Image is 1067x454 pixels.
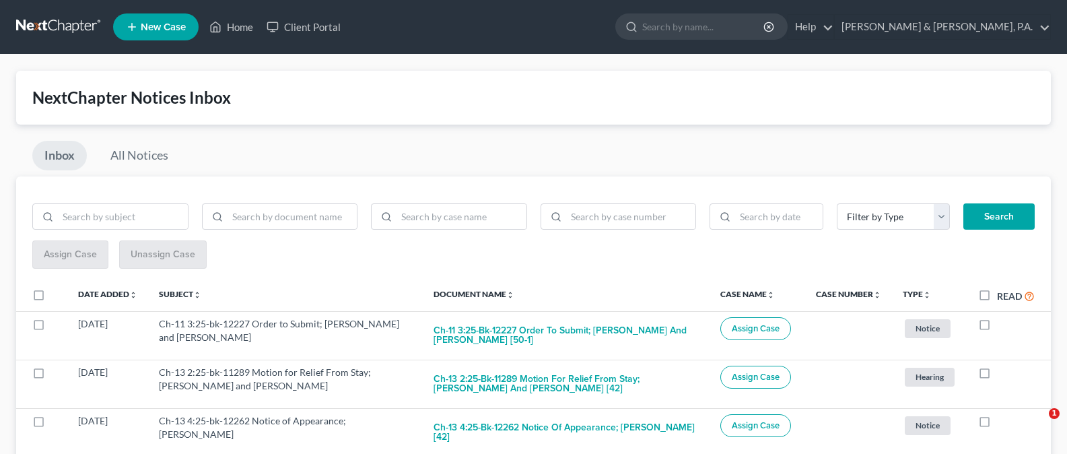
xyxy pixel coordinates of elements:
i: unfold_more [129,291,137,299]
a: Document Nameunfold_more [434,289,514,299]
input: Search by case name [397,204,526,230]
iframe: Intercom live chat [1021,408,1054,441]
a: Inbox [32,141,87,170]
button: Ch-13 4:25-bk-12262 Notice of Appearance; [PERSON_NAME] [42] [434,414,699,451]
span: Notice [905,319,951,337]
button: Assign Case [720,414,791,437]
input: Search by name... [642,14,765,39]
i: unfold_more [767,291,775,299]
a: [PERSON_NAME] & [PERSON_NAME], P.A. [835,15,1050,39]
button: Assign Case [720,366,791,389]
i: unfold_more [873,291,881,299]
span: Assign Case [732,372,780,383]
a: Notice [903,414,957,436]
span: Assign Case [732,323,780,334]
a: Help [788,15,833,39]
a: Case Nameunfold_more [720,289,775,299]
button: Search [963,203,1035,230]
td: [DATE] [67,360,148,408]
span: Hearing [905,368,955,386]
button: Ch-13 2:25-bk-11289 Motion for Relief From Stay; [PERSON_NAME] and [PERSON_NAME] [42] [434,366,699,402]
a: Home [203,15,260,39]
a: Date Addedunfold_more [78,289,137,299]
i: unfold_more [193,291,201,299]
a: Client Portal [260,15,347,39]
div: NextChapter Notices Inbox [32,87,1035,108]
a: Typeunfold_more [903,289,931,299]
input: Search by subject [58,204,188,230]
a: Case Numberunfold_more [816,289,881,299]
i: unfold_more [923,291,931,299]
span: 1 [1049,408,1060,419]
a: All Notices [98,141,180,170]
span: New Case [141,22,186,32]
td: [DATE] [67,311,148,360]
i: unfold_more [506,291,514,299]
a: Subjectunfold_more [159,289,201,299]
button: Assign Case [720,317,791,340]
a: Notice [903,317,957,339]
span: Assign Case [732,420,780,431]
input: Search by document name [228,204,357,230]
button: Ch-11 3:25-bk-12227 Order to Submit; [PERSON_NAME] and [PERSON_NAME] [50-1] [434,317,699,354]
span: Notice [905,416,951,434]
td: Ch-13 2:25-bk-11289 Motion for Relief From Stay; [PERSON_NAME] and [PERSON_NAME] [148,360,423,408]
label: Read [997,289,1022,303]
td: Ch-11 3:25-bk-12227 Order to Submit; [PERSON_NAME] and [PERSON_NAME] [148,311,423,360]
input: Search by date [735,204,823,230]
input: Search by case number [566,204,696,230]
a: Hearing [903,366,957,388]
